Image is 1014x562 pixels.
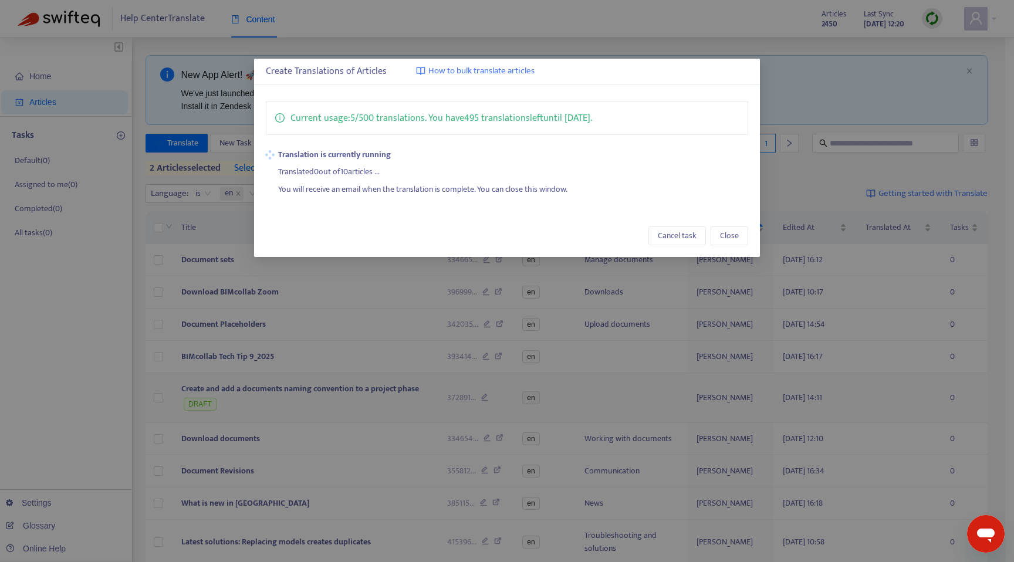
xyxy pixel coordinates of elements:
[967,515,1005,553] iframe: To enrich screen reader interactions, please activate Accessibility in Grammarly extension settings
[416,66,425,76] img: image-link
[711,226,748,245] button: Close
[290,111,592,126] p: Current usage: 5 / 500 translations . You have 495 translations left until [DATE] .
[720,229,739,242] span: Close
[416,65,535,78] a: How to bulk translate articles
[266,65,748,79] div: Create Translations of Articles
[428,65,535,78] span: How to bulk translate articles
[275,111,285,123] span: info-circle
[648,226,706,245] button: Cancel task
[278,161,748,179] div: Translated 0 out of 10 articles ...
[658,229,697,242] span: Cancel task
[278,148,748,161] strong: Translation is currently running
[278,178,748,196] div: You will receive an email when the translation is complete. You can close this window.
